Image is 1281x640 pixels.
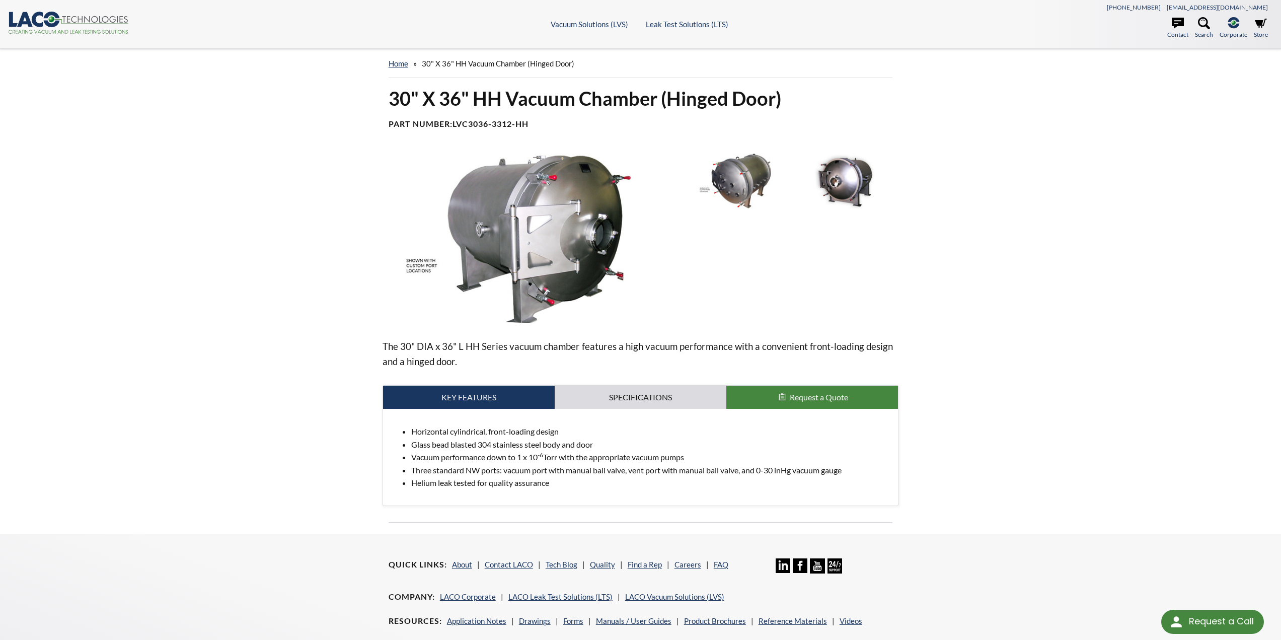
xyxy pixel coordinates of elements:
[555,386,726,409] a: Specifications
[383,386,555,409] a: Key Features
[411,451,890,464] li: Vacuum performance down to 1 x 10 Torr with the appropriate vacuum pumps
[714,560,728,569] a: FAQ
[519,616,551,625] a: Drawings
[389,59,408,68] a: home
[795,154,893,208] img: SS High Vacuum Chamber with Hinged Door, front angle view
[759,616,827,625] a: Reference Materials
[1254,17,1268,39] a: Store
[625,592,724,601] a: LACO Vacuum Solutions (LVS)
[1195,17,1213,39] a: Search
[546,560,577,569] a: Tech Blog
[422,59,574,68] span: 30" X 36" HH Vacuum Chamber (Hinged Door)
[452,560,472,569] a: About
[840,616,862,625] a: Videos
[790,392,848,402] span: Request a Quote
[538,451,543,459] sup: -6
[440,592,496,601] a: LACO Corporate
[389,592,435,602] h4: Company
[628,560,662,569] a: Find a Rep
[596,616,671,625] a: Manuals / User Guides
[674,560,701,569] a: Careers
[411,425,890,438] li: Horizontal cylindrical, front-loading design
[411,476,890,489] li: Helium leak tested for quality assurance
[447,616,506,625] a: Application Notes
[1167,17,1188,39] a: Contact
[827,558,842,573] img: 24/7 Support Icon
[411,464,890,477] li: Three standard NW ports: vacuum port with manual ball valve, vent port with manual ball valve, an...
[389,49,893,78] div: »
[485,560,533,569] a: Contact LACO
[590,560,615,569] a: Quality
[1220,30,1247,39] span: Corporate
[1107,4,1161,11] a: [PHONE_NUMBER]
[389,119,893,129] h4: Part Number:
[646,20,728,29] a: Leak Test Solutions (LTS)
[692,154,790,208] img: SS High Vacuum Chamber with Custom Ports, angled view
[684,616,746,625] a: Product Brochures
[383,339,899,369] p: The 30" DIA x 36" L HH Series vacuum chamber features a high vacuum performance with a convenient...
[1161,610,1264,634] div: Request a Call
[508,592,613,601] a: LACO Leak Test Solutions (LTS)
[411,438,890,451] li: Glass bead blasted 304 stainless steel body and door
[551,20,628,29] a: Vacuum Solutions (LVS)
[389,559,447,570] h4: Quick Links
[726,386,898,409] button: Request a Quote
[453,119,529,128] b: LVC3036-3312-HH
[827,566,842,575] a: 24/7 Support
[389,616,442,626] h4: Resources
[1168,614,1184,630] img: round button
[383,154,684,323] img: Horizontal High Vacuum Chamber, left side angle view
[563,616,583,625] a: Forms
[1167,4,1268,11] a: [EMAIL_ADDRESS][DOMAIN_NAME]
[389,86,893,111] h1: 30" X 36" HH Vacuum Chamber (Hinged Door)
[1189,610,1254,633] div: Request a Call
